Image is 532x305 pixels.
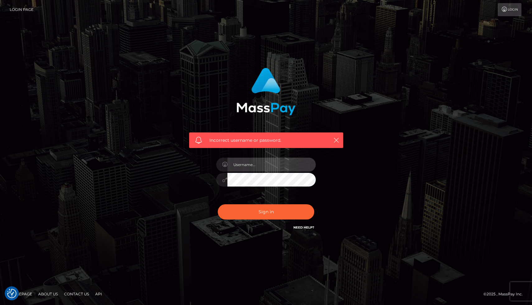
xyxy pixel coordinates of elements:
button: Sign in [218,204,314,220]
a: Homepage [7,289,35,299]
input: Username... [227,158,316,172]
div: © 2025 , MassPay Inc. [483,291,527,298]
a: Login [498,3,521,16]
img: MassPay Login [236,68,296,115]
a: Need Help? [293,225,314,229]
button: Consent Preferences [7,289,16,298]
a: Contact Us [62,289,91,299]
a: API [93,289,105,299]
a: About Us [36,289,60,299]
a: Login Page [10,3,34,16]
img: Revisit consent button [7,289,16,298]
span: Incorrect username or password. [209,137,323,144]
